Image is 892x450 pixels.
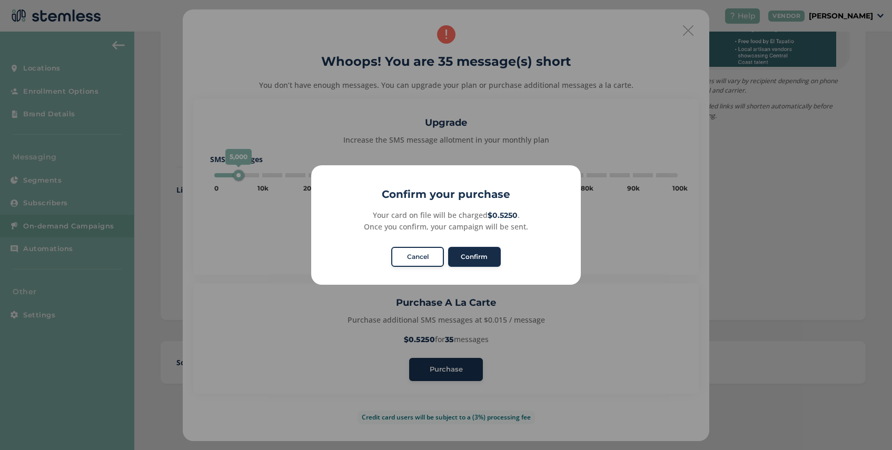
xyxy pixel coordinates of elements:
button: Confirm [448,247,501,267]
h2: Confirm your purchase [311,186,581,202]
iframe: Chat Widget [839,399,892,450]
strong: $0.5250 [488,211,518,220]
button: Cancel [391,247,444,267]
div: Your card on file will be charged . Once you confirm, your campaign will be sent. [323,209,569,232]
